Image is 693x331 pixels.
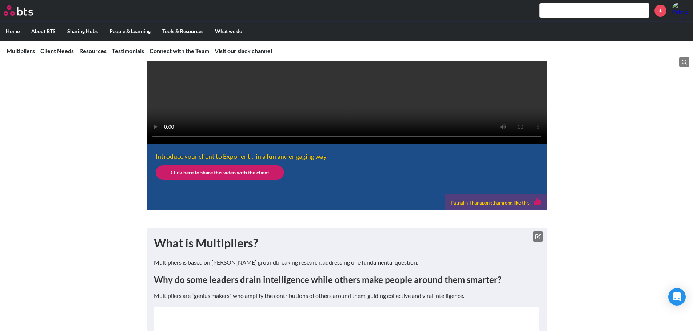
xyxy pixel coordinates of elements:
[672,2,689,19] img: Patrycja Chojnacka
[7,47,35,54] a: Multipliers
[4,5,33,16] img: BTS Logo
[156,22,209,41] label: Tools & Resources
[215,47,272,54] a: Visit our slack channel
[112,47,144,54] a: Testimonials
[4,5,47,16] a: Go home
[672,2,689,19] a: Profile
[61,22,104,41] label: Sharing Hubs
[533,231,543,242] button: Edit text box
[154,235,539,251] h1: What is Multipliers?
[79,47,107,54] a: Resources
[156,153,461,160] p: Introduce your client to Exponent... in a fun and engaging way.
[156,165,284,180] a: Click here to share this video with the client
[150,47,209,54] a: Connect with the Team
[654,5,666,17] a: +
[104,22,156,41] label: People & Learning
[209,22,248,41] label: What we do
[154,274,501,285] strong: Why do some leaders drain intelligence while others make people around them smarter?
[25,22,61,41] label: About BTS
[154,292,539,300] p: Multipliers are “genius makers” who amplify the contributions of others around them, guiding coll...
[668,288,686,306] div: Open Intercom Messenger
[154,258,539,266] p: Multipliers is based on [PERSON_NAME] groundbreaking research, addressing one fundamental question:
[451,198,541,207] div: Patnalin Thanapongthamrong like this.
[40,47,74,54] a: Client Needs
